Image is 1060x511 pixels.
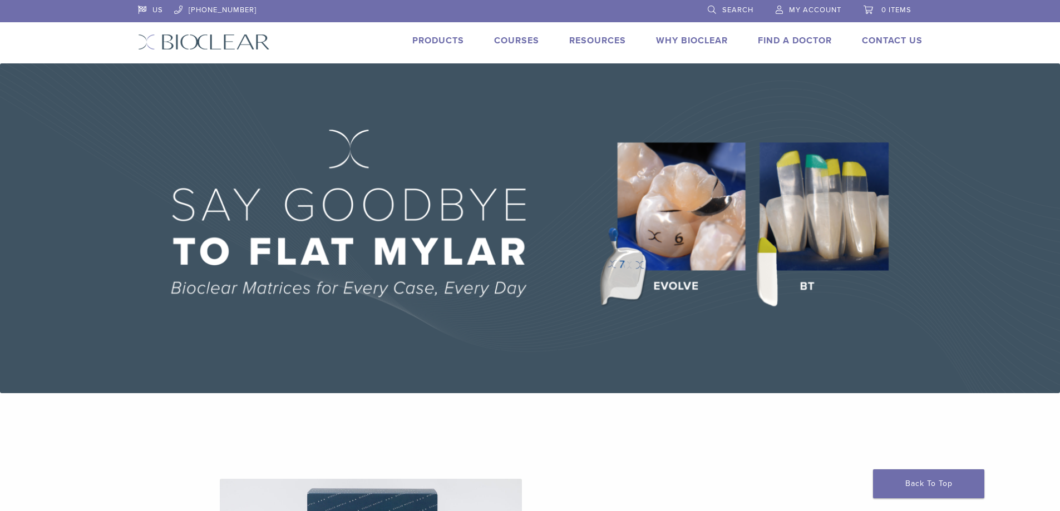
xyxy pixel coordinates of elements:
[881,6,911,14] span: 0 items
[138,34,270,50] img: Bioclear
[758,35,832,46] a: Find A Doctor
[412,35,464,46] a: Products
[789,6,841,14] span: My Account
[722,6,753,14] span: Search
[494,35,539,46] a: Courses
[569,35,626,46] a: Resources
[862,35,923,46] a: Contact Us
[873,469,984,498] a: Back To Top
[656,35,728,46] a: Why Bioclear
